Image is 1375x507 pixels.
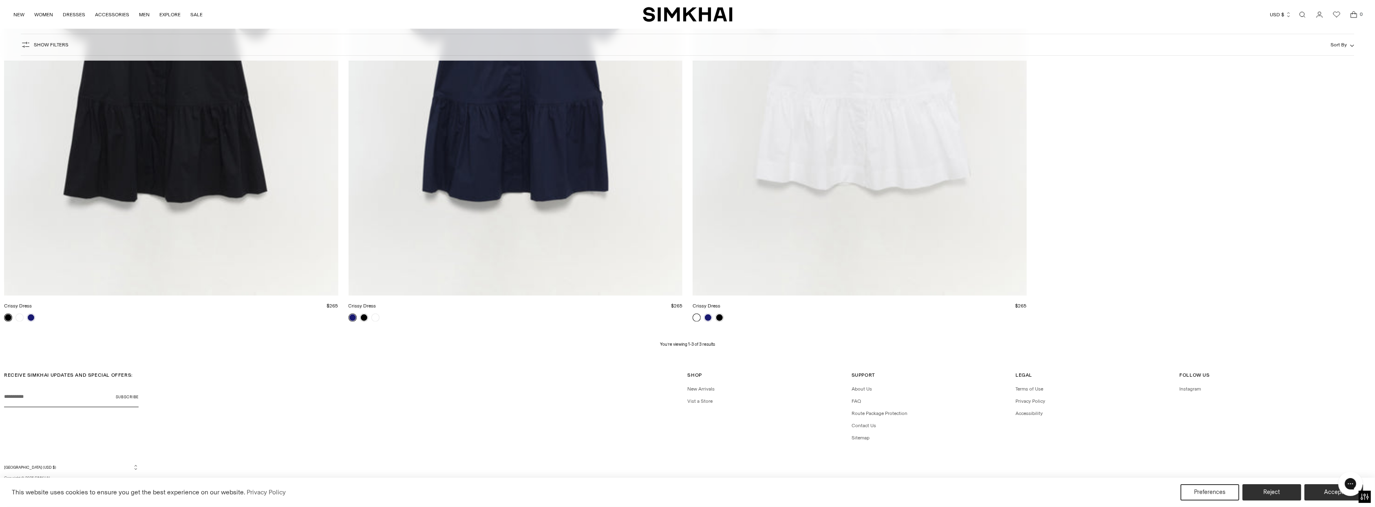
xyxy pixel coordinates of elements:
[139,6,150,24] a: MEN
[660,341,715,348] p: You’re viewing 1-3 of 3 results
[12,488,245,496] span: This website uses cookies to ensure you get the best experience on our website.
[643,7,733,22] a: SIMKHAI
[1180,372,1210,378] span: Follow Us
[852,398,861,404] a: FAQ
[852,423,876,428] a: Contact Us
[34,6,53,24] a: WOMEN
[1180,386,1201,392] a: Instagram
[1334,469,1367,499] iframe: Gorgias live chat messenger
[327,303,338,309] span: $265
[1311,7,1328,23] a: Go to the account page
[1015,303,1027,309] span: $265
[1304,484,1363,500] button: Accept
[21,38,68,51] button: Show Filters
[245,486,287,498] a: Privacy Policy (opens in a new tab)
[95,6,129,24] a: ACCESSORIES
[1270,6,1291,24] button: USD $
[1015,386,1043,392] a: Terms of Use
[4,303,32,309] a: Crissy Dress
[4,464,139,470] button: [GEOGRAPHIC_DATA] (USD $)
[688,386,715,392] a: New Arrivals
[1358,11,1365,18] span: 0
[693,303,720,309] a: Crissy Dress
[1331,42,1347,48] span: Sort By
[4,372,133,378] span: RECEIVE SIMKHAI UPDATES AND SPECIAL OFFERS:
[1015,372,1032,378] span: Legal
[1181,484,1239,500] button: Preferences
[13,6,24,24] a: NEW
[159,6,181,24] a: EXPLORE
[688,372,702,378] span: Shop
[7,476,82,500] iframe: Sign Up via Text for Offers
[35,476,50,480] a: SIMKHAI
[852,372,875,378] span: Support
[852,386,872,392] a: About Us
[1015,398,1045,404] a: Privacy Policy
[349,303,376,309] a: Crissy Dress
[1243,484,1301,500] button: Reject
[4,475,139,481] p: Copyright © 2025, .
[1331,40,1354,49] button: Sort By
[1346,7,1362,23] a: Open cart modal
[34,42,68,48] span: Show Filters
[852,435,870,441] a: Sitemap
[852,410,907,416] a: Route Package Protection
[688,398,713,404] a: Vist a Store
[1294,7,1311,23] a: Open search modal
[671,303,682,309] span: $265
[190,6,203,24] a: SALE
[63,6,85,24] a: DRESSES
[1015,410,1043,416] a: Accessibility
[116,387,139,407] button: Subscribe
[1329,7,1345,23] a: Wishlist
